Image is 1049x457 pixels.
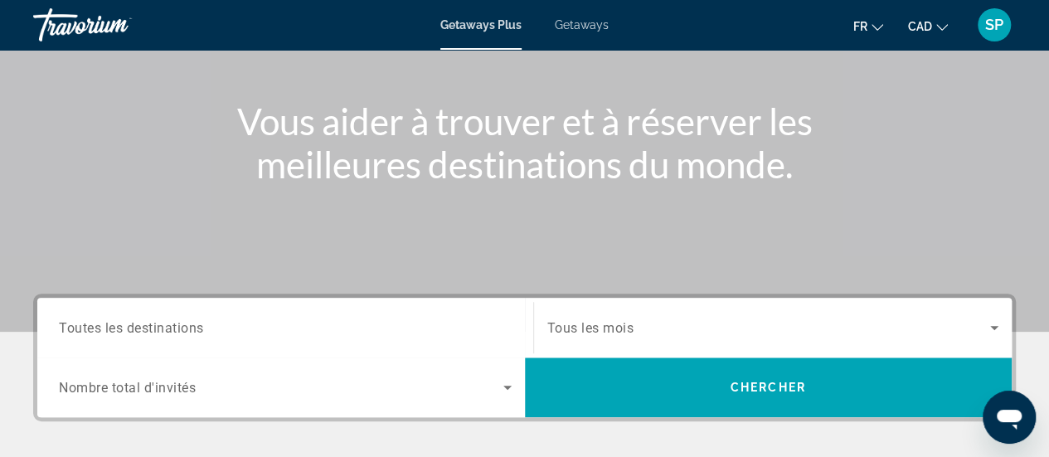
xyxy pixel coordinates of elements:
[973,7,1016,42] button: User Menu
[59,319,204,335] span: Toutes les destinations
[853,14,883,38] button: Change language
[547,320,634,336] span: Tous les mois
[440,18,522,32] a: Getaways Plus
[908,14,948,38] button: Change currency
[555,18,609,32] a: Getaways
[908,20,932,33] span: CAD
[214,100,836,186] h1: Vous aider à trouver et à réserver les meilleures destinations du monde.
[983,391,1036,444] iframe: Bouton de lancement de la fenêtre de messagerie
[525,357,1013,417] button: Chercher
[853,20,867,33] span: fr
[37,298,1012,417] div: Search widget
[985,17,1003,33] span: SP
[59,380,196,396] span: Nombre total d'invités
[731,381,806,394] span: Chercher
[33,3,199,46] a: Travorium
